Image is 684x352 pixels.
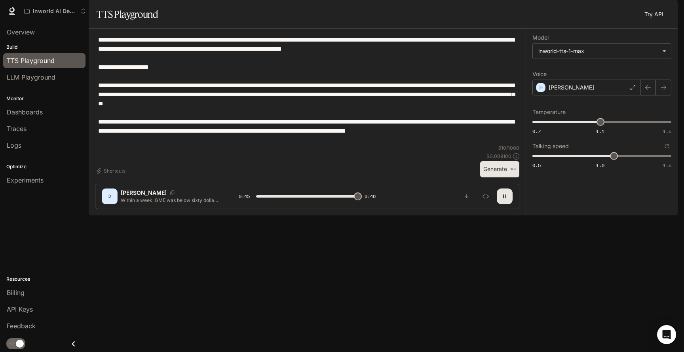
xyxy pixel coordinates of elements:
[33,8,77,15] p: Inworld AI Demos
[97,6,158,22] h1: TTS Playground
[532,162,541,169] span: 0.5
[538,47,658,55] div: inworld-tts-1-max
[641,6,667,22] a: Try API
[103,190,116,203] div: D
[21,3,89,19] button: Open workspace menu
[121,197,220,204] p: Within a week, GME was below sixty dollars. [PERSON_NAME] eventually sold for an agonizing, tiny ...
[596,128,604,135] span: 1.1
[533,44,671,59] div: inworld-tts-1-max
[663,162,671,169] span: 1.5
[596,162,604,169] span: 1.0
[478,188,494,204] button: Inspect
[663,128,671,135] span: 1.5
[459,188,475,204] button: Download audio
[95,165,129,177] button: Shortcuts
[510,167,516,172] p: ⌘⏎
[167,190,178,195] button: Copy Voice ID
[239,192,250,200] span: 0:45
[532,109,566,115] p: Temperature
[532,128,541,135] span: 0.7
[365,192,376,200] span: 0:46
[532,143,569,149] p: Talking speed
[532,71,547,77] p: Voice
[549,84,594,91] p: [PERSON_NAME]
[480,161,519,177] button: Generate⌘⏎
[657,325,676,344] div: Open Intercom Messenger
[532,35,549,40] p: Model
[121,189,167,197] p: [PERSON_NAME]
[663,142,671,150] button: Reset to default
